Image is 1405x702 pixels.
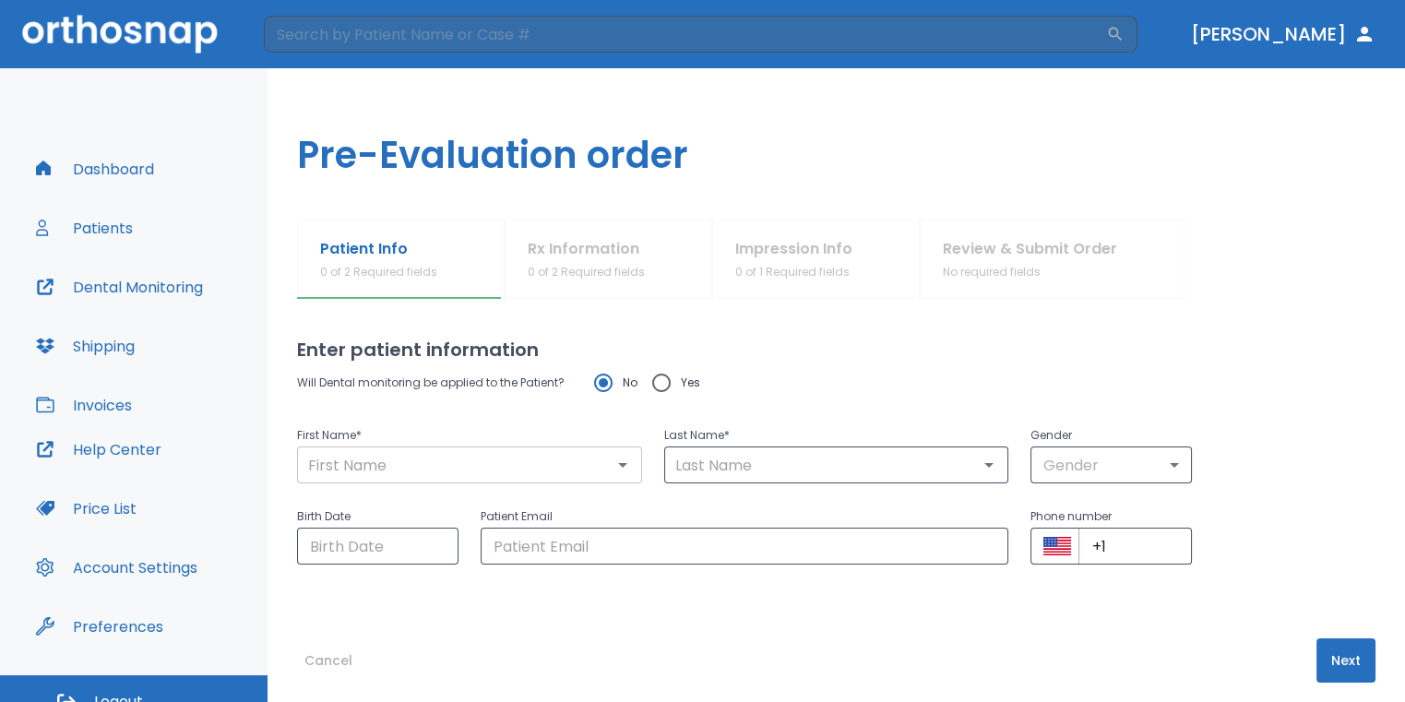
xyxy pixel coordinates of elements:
button: Invoices [25,383,143,427]
span: Yes [681,372,700,394]
button: Price List [25,486,148,530]
button: Select country [1043,532,1071,560]
p: Patient Email [481,506,1009,528]
input: Patient Email [481,528,1009,565]
input: +1 (702) 123-4567 [1078,528,1192,565]
button: [PERSON_NAME] [1184,18,1383,51]
button: Account Settings [25,545,208,589]
button: Preferences [25,604,174,648]
div: Gender [1030,446,1192,483]
h1: Pre-Evaluation order [268,68,1405,220]
button: Cancel [297,638,360,683]
p: Last Name * [664,424,1009,446]
p: Birth Date [297,506,458,528]
span: No [623,372,637,394]
input: Search by Patient Name or Case # [264,16,1106,53]
h2: Enter patient information [297,336,1375,363]
button: Shipping [25,324,146,368]
p: Gender [1030,424,1192,446]
button: Help Center [25,427,173,471]
button: Open [610,452,636,478]
input: Last Name [670,452,1004,478]
p: 0 of 2 Required fields [320,264,437,280]
button: Dental Monitoring [25,265,214,309]
input: Choose date [297,528,458,565]
button: Open [976,452,1002,478]
p: Patient Info [320,238,437,260]
p: First Name * [297,424,642,446]
p: Phone number [1030,506,1192,528]
input: First Name [303,452,637,478]
button: Dashboard [25,147,165,191]
button: Next [1316,638,1375,683]
p: Will Dental monitoring be applied to the Patient? [297,372,565,394]
img: Orthosnap [22,15,218,53]
button: Patients [25,206,144,250]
